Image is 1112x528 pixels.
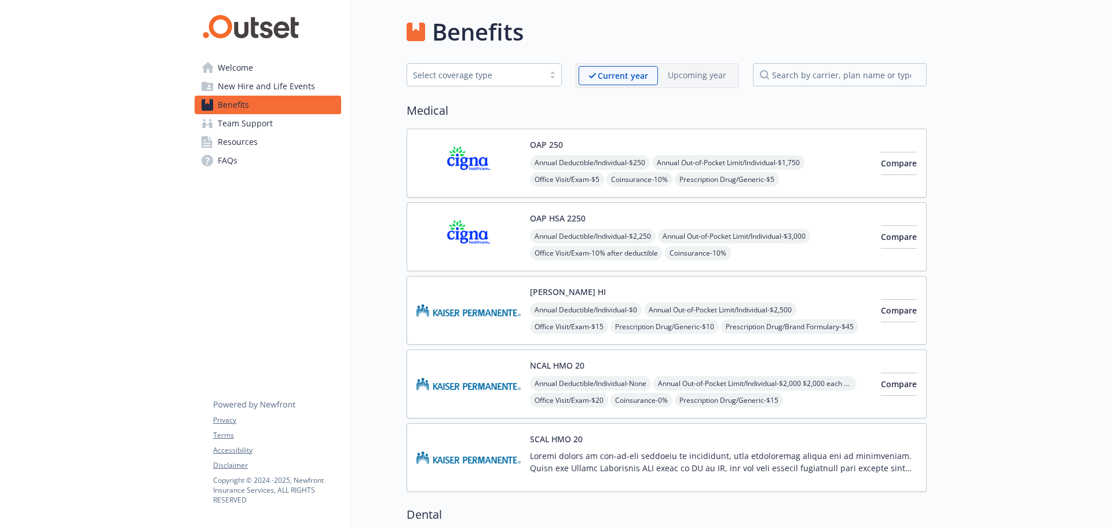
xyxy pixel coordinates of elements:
button: Compare [881,373,917,396]
input: search by carrier, plan name or type [753,63,927,86]
a: Team Support [195,114,341,133]
span: Prescription Drug/Generic - $15 [675,393,783,407]
a: Terms [213,430,341,440]
span: Coinsurance - 10% [606,172,672,187]
button: Compare [881,152,917,175]
span: Resources [218,133,258,151]
span: Welcome [218,59,253,77]
button: NCAL HMO 20 [530,359,584,372]
span: Annual Out-of-Pocket Limit/Individual - $2,000 $2,000 each member in a family [653,376,856,391]
div: Select coverage type [413,69,538,81]
span: New Hire and Life Events [218,77,315,96]
h2: Dental [407,506,927,523]
span: Prescription Drug/Generic - $10 [610,319,719,334]
span: Office Visit/Exam - $15 [530,319,608,334]
a: Resources [195,133,341,151]
button: OAP 250 [530,139,563,151]
span: Benefits [218,96,249,114]
button: Compare [881,299,917,322]
button: [PERSON_NAME] HI [530,286,606,298]
img: Kaiser Permanente Insurance Company carrier logo [416,359,521,409]
button: OAP HSA 2250 [530,212,586,224]
span: Annual Deductible/Individual - $2,250 [530,229,656,243]
a: Privacy [213,415,341,425]
span: Annual Out-of-Pocket Limit/Individual - $2,500 [644,303,796,317]
span: Annual Out-of-Pocket Limit/Individual - $1,750 [652,155,804,170]
p: Loremi dolors am con-ad-eli seddoeiu te incididunt, utla etdoloremag aliqua eni ad minimveniam. Q... [530,450,917,474]
span: Annual Out-of-Pocket Limit/Individual - $3,000 [658,229,810,243]
a: Welcome [195,59,341,77]
p: Current year [598,70,648,82]
h1: Benefits [432,14,524,49]
span: Compare [881,378,917,389]
span: Upcoming year [658,66,736,85]
button: Compare [881,225,917,249]
img: CIGNA carrier logo [416,212,521,261]
span: Annual Deductible/Individual - None [530,376,651,391]
a: Disclaimer [213,460,341,471]
img: Kaiser Permanente Insurance Company carrier logo [416,433,521,482]
a: Benefits [195,96,341,114]
span: Compare [881,158,917,169]
p: Upcoming year [668,69,726,81]
a: FAQs [195,151,341,170]
span: Office Visit/Exam - $5 [530,172,604,187]
span: Coinsurance - 10% [665,246,731,260]
a: Accessibility [213,445,341,456]
img: CIGNA carrier logo [416,139,521,188]
button: SCAL HMO 20 [530,433,583,445]
span: Annual Deductible/Individual - $250 [530,155,650,170]
span: Compare [881,305,917,316]
span: Compare [881,231,917,242]
p: Copyright © 2024 - 2025 , Newfront Insurance Services, ALL RIGHTS RESERVED [213,475,341,505]
span: Office Visit/Exam - 10% after deductible [530,246,663,260]
span: Prescription Drug/Generic - $5 [675,172,779,187]
span: Office Visit/Exam - $20 [530,393,608,407]
span: Coinsurance - 0% [610,393,672,407]
span: Team Support [218,114,273,133]
img: Kaiser Permanente of Hawaii carrier logo [416,286,521,335]
span: FAQs [218,151,237,170]
a: New Hire and Life Events [195,77,341,96]
h2: Medical [407,102,927,119]
span: Annual Deductible/Individual - $0 [530,303,642,317]
span: Prescription Drug/Brand Formulary - $45 [721,319,858,334]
